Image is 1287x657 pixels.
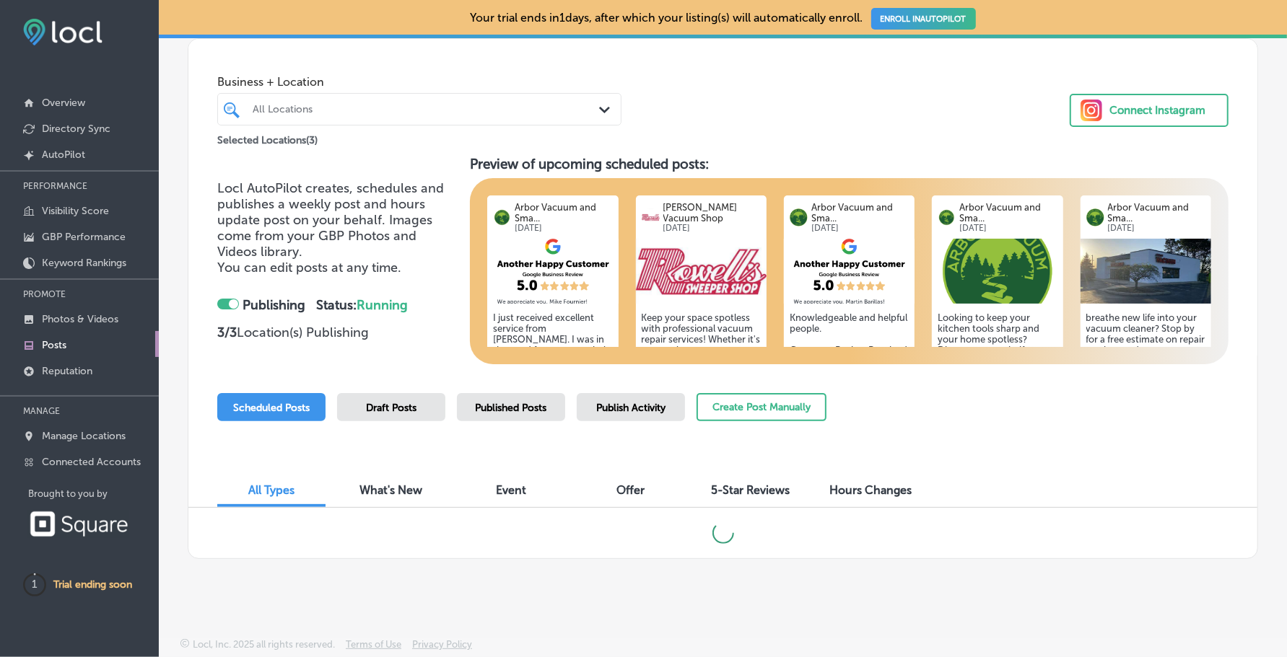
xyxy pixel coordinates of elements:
[248,483,295,497] span: All Types
[42,365,92,377] p: Reputation
[476,402,547,414] span: Published Posts
[636,239,767,304] img: 17204698408686b325-0ede-42bc-a78f-6fa00b6730a8_unnamed.jpg
[316,297,408,313] strong: Status:
[1086,312,1205,442] h5: breathe new life into your vacuum cleaner? Stop by for a free estimate on repair services and ens...
[663,202,761,224] p: [PERSON_NAME] Vacuum Shop
[959,224,1057,233] p: [DATE]
[253,103,601,115] div: All Locations
[243,297,305,313] strong: Publishing
[53,578,132,591] p: Trial ending soon
[42,97,85,109] p: Overview
[366,402,416,414] span: Draft Posts
[515,202,612,224] p: Arbor Vacuum and Sma...
[617,483,645,497] span: Offer
[233,402,310,414] span: Scheduled Posts
[959,202,1057,224] p: Arbor Vacuum and Sma...
[938,312,1057,475] h5: Looking to keep your kitchen tools sharp and your home spotless? Discover expert knife sharpening...
[642,208,660,226] img: logo
[1081,239,1211,304] img: 17204698483233047c-7d14-4f0b-863a-da4cb92cea79_2022-04-28.jpg
[790,312,909,366] h5: Knowledgeable and helpful people. Customer Review Received [DATE]
[784,239,915,304] img: d9f2c905-147b-4aab-aa56-e3f2d106f645.png
[28,488,159,499] p: Brought to you by
[42,149,85,161] p: AutoPilot
[42,430,126,442] p: Manage Locations
[712,483,790,497] span: 5-Star Reviews
[790,208,808,226] img: logo
[42,231,126,243] p: GBP Performance
[217,325,458,340] p: Location(s) Publishing
[811,224,909,233] p: [DATE]
[470,11,975,25] p: Your trial ends in 1 days, after which your listing(s) will automatically enroll.
[596,402,666,414] span: Publish Activity
[193,639,335,650] p: Locl, Inc. 2025 all rights reserved.
[493,208,511,226] img: logo
[28,511,129,537] img: Square
[42,339,66,351] p: Posts
[470,156,1229,172] h3: Preview of upcoming scheduled posts:
[217,75,621,89] span: Business + Location
[1070,94,1229,127] button: Connect Instagram
[1108,202,1205,224] p: Arbor Vacuum and Sma...
[1108,224,1205,233] p: [DATE]
[663,224,761,233] p: [DATE]
[493,312,612,475] h5: I just received excellent service from [PERSON_NAME]. I was in the need for a vacuum belt, he wen...
[42,123,110,135] p: Directory Sync
[217,180,444,260] span: Locl AutoPilot creates, schedules and publishes a weekly post and hours update post on your behal...
[515,224,612,233] p: [DATE]
[42,456,141,468] p: Connected Accounts
[487,239,618,304] img: a4005c28-8cd3-4951-9c55-eb0903bca055.png
[217,128,318,146] p: Selected Locations ( 3 )
[42,313,118,325] p: Photos & Videos
[829,483,912,497] span: Hours Changes
[32,578,38,591] text: 1
[217,325,237,340] strong: 3 / 3
[642,312,761,475] h5: Keep your space spotless with professional vacuum repair services! Whether it's a central vacuum ...
[1109,100,1205,121] div: Connect Instagram
[23,19,102,45] img: fda3e92497d09a02dc62c9cd864e3231.png
[42,205,109,217] p: Visibility Score
[697,393,826,421] button: Create Post Manually
[217,260,401,275] span: You can edit posts at any time.
[932,239,1063,304] img: 1720469815fd5c87ce-fc10-4e48-ad77-938a9037e276_unnamed.png
[360,483,423,497] span: What's New
[1086,208,1104,226] img: logo
[357,297,408,313] span: Running
[346,639,401,657] a: Terms of Use
[938,208,956,226] img: logo
[412,639,472,657] a: Privacy Policy
[811,202,909,224] p: Arbor Vacuum and Sma...
[42,257,126,269] p: Keyword Rankings
[496,483,526,497] span: Event
[871,8,976,30] a: ENROLL INAUTOPILOT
